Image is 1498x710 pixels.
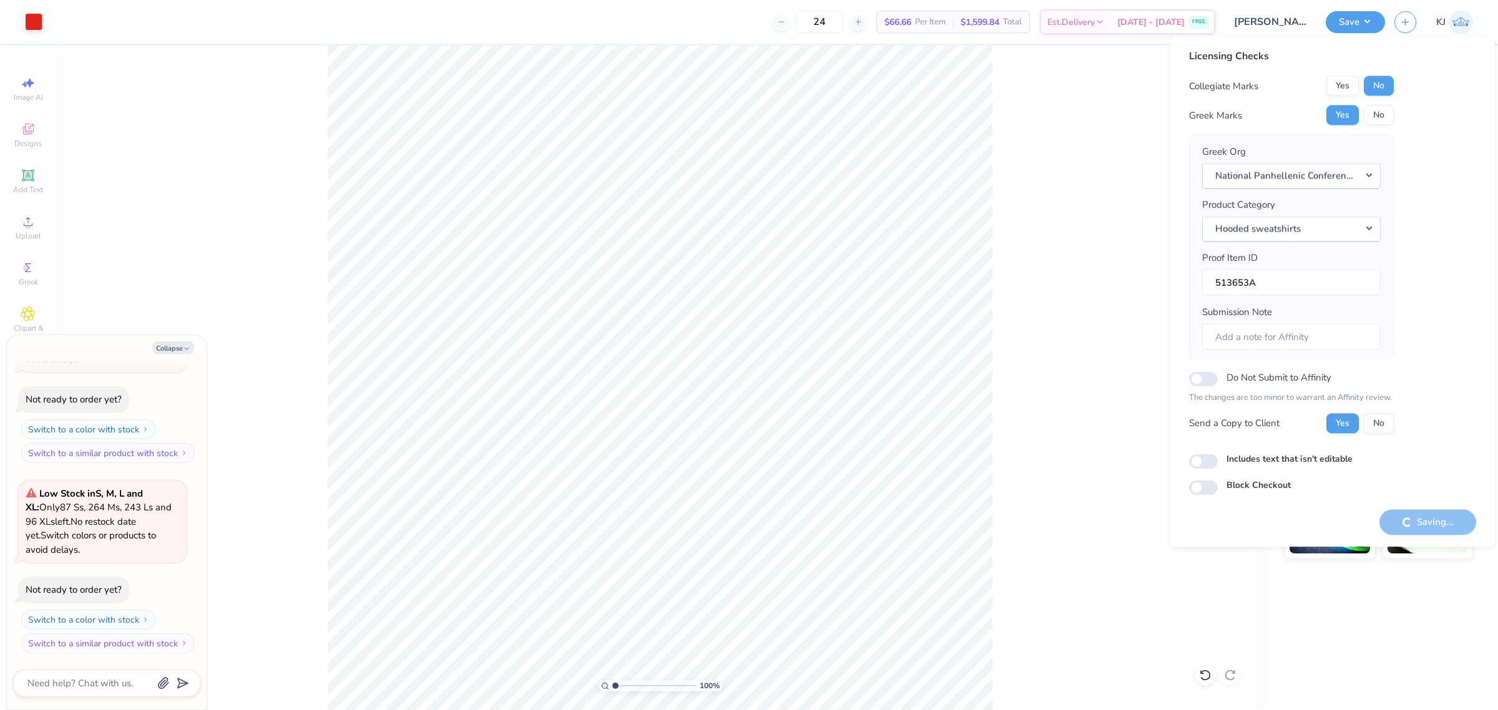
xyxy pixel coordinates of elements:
[915,16,946,29] span: Per Item
[795,11,844,33] input: – –
[180,449,188,457] img: Switch to a similar product with stock
[1326,76,1359,96] button: Yes
[1436,15,1446,29] span: KJ
[1326,105,1359,125] button: Yes
[21,443,195,463] button: Switch to a similar product with stock
[21,419,156,439] button: Switch to a color with stock
[1189,392,1394,404] p: The changes are too minor to warrant an Affinity review.
[961,16,999,29] span: $1,599.84
[1202,305,1272,319] label: Submission Note
[26,297,172,366] span: Only 68 Ss, 179 Ms, 237 Ls and 93 XLs left. Switch colors or products to avoid delays.
[1189,49,1394,64] div: Licensing Checks
[1364,105,1394,125] button: No
[1189,416,1280,430] div: Send a Copy to Client
[13,185,43,195] span: Add Text
[1003,16,1022,29] span: Total
[1436,10,1473,34] a: KJ
[19,277,38,287] span: Greek
[26,515,136,542] span: No restock date yet.
[1202,163,1381,188] button: National Panhellenic Conference
[700,680,720,691] span: 100 %
[1225,9,1316,34] input: Untitled Design
[26,487,172,556] span: Only 87 Ss, 264 Ms, 243 Ls and 96 XLs left. Switch colors or products to avoid delays.
[1189,108,1242,122] div: Greek Marks
[1202,145,1246,159] label: Greek Org
[180,639,188,647] img: Switch to a similar product with stock
[1189,79,1258,93] div: Collegiate Marks
[1326,413,1359,433] button: Yes
[884,16,911,29] span: $66.66
[1202,216,1381,241] button: Hooded sweatshirts
[1117,16,1185,29] span: [DATE] - [DATE]
[1326,11,1385,33] button: Save
[1449,10,1473,34] img: Kendra Jingco
[26,583,122,596] div: Not ready to order yet?
[21,633,195,653] button: Switch to a similar product with stock
[142,426,149,433] img: Switch to a color with stock
[1364,413,1394,433] button: No
[26,487,143,514] strong: Low Stock in S, M, L and XL :
[14,139,42,148] span: Designs
[1047,16,1095,29] span: Est. Delivery
[26,393,122,406] div: Not ready to order yet?
[1202,323,1381,350] input: Add a note for Affinity
[1202,251,1258,265] label: Proof Item ID
[1226,478,1291,491] label: Block Checkout
[21,610,156,630] button: Switch to a color with stock
[16,231,41,241] span: Upload
[6,323,50,343] span: Clipart & logos
[14,92,43,102] span: Image AI
[152,341,194,354] button: Collapse
[1226,452,1353,465] label: Includes text that isn't editable
[1364,76,1394,96] button: No
[142,616,149,623] img: Switch to a color with stock
[1202,198,1275,212] label: Product Category
[1226,369,1331,386] label: Do Not Submit to Affinity
[1192,17,1205,26] span: FREE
